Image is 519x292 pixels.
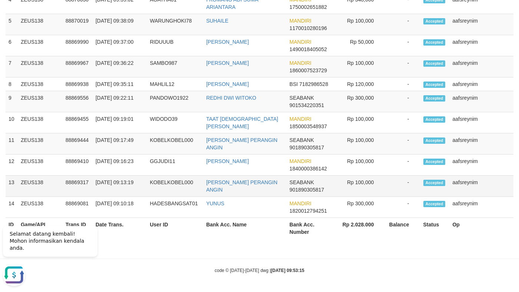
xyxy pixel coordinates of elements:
td: 88869444 [63,133,93,155]
small: code © [DATE]-[DATE] dwg | [215,268,304,273]
span: Copy 1850003548937 to clipboard [290,123,327,129]
td: aafsreynim [449,77,513,91]
span: Accepted [423,180,446,186]
td: KOBELKOBEL000 [147,176,203,197]
td: - [385,56,420,77]
td: 5 [6,14,18,35]
td: Rp 100,000 [332,14,385,35]
td: ZEUS138 [18,14,63,35]
td: [DATE] 09:37:00 [93,35,147,56]
span: MANDIRI [290,60,311,66]
td: aafsreynim [449,56,513,77]
a: SUHAILE [206,18,228,24]
td: 88869081 [63,197,93,218]
td: ZEUS138 [18,197,63,218]
td: Rp 120,000 [332,77,385,91]
span: MANDIRI [290,39,311,45]
td: ZEUS138 [18,35,63,56]
a: TAAT [DEMOGRAPHIC_DATA][PERSON_NAME] [206,116,278,129]
td: [DATE] 09:38:09 [93,14,147,35]
td: 88869556 [63,91,93,112]
span: Copy 1170010280196 to clipboard [290,25,327,31]
td: HADESBANGSAT01 [147,197,203,218]
td: Rp 100,000 [332,133,385,155]
a: [PERSON_NAME] [206,39,249,45]
span: Selamat datang kembali! Mohon informasikan kendala anda. [10,11,84,31]
a: [PERSON_NAME] [206,60,249,66]
td: 9 [6,91,18,112]
span: Copy 1860007523729 to clipboard [290,67,327,73]
a: YUNUS [206,200,224,206]
button: Open LiveChat chat widget [3,44,25,67]
td: 6 [6,35,18,56]
td: PANDOWO1922 [147,91,203,112]
td: ZEUS138 [18,77,63,91]
td: 8 [6,77,18,91]
td: aafsreynim [449,35,513,56]
td: aafsreynim [449,155,513,176]
span: MANDIRI [290,200,311,206]
td: 88869990 [63,35,93,56]
td: - [385,155,420,176]
span: Accepted [423,18,446,24]
td: [DATE] 09:13:19 [93,176,147,197]
td: - [385,133,420,155]
a: REDHI DWI WITOKO [206,95,256,101]
span: Accepted [423,95,446,102]
td: 88869455 [63,112,93,133]
td: ZEUS138 [18,133,63,155]
td: - [385,77,420,91]
td: WIDODO39 [147,112,203,133]
td: [DATE] 09:17:49 [93,133,147,155]
td: Rp 300,000 [332,197,385,218]
td: aafsreynim [449,197,513,218]
td: aafsreynim [449,14,513,35]
td: [DATE] 09:16:23 [93,155,147,176]
td: 14 [6,197,18,218]
span: Copy 1490018405052 to clipboard [290,46,327,52]
div: Showing 1 to 14 of 14 entries [6,241,211,251]
span: Accepted [423,39,446,46]
span: Accepted [423,159,446,165]
span: MANDIRI [290,116,311,122]
td: 13 [6,176,18,197]
th: Game/API [18,218,63,239]
td: Rp 100,000 [332,56,385,77]
th: Date Trans. [93,218,147,239]
td: [DATE] 09:22:11 [93,91,147,112]
td: 7 [6,56,18,77]
span: SEABANK [290,95,314,101]
a: [PERSON_NAME] PERANGIN ANGIN [206,137,277,150]
a: [PERSON_NAME] PERANGIN ANGIN [206,179,277,193]
td: [DATE] 09:19:01 [93,112,147,133]
td: aafsreynim [449,176,513,197]
span: Copy 1750002651882 to clipboard [290,4,327,10]
span: MANDIRI [290,158,311,164]
td: RIDUUUB [147,35,203,56]
th: Op [449,218,513,239]
td: MAHLIL12 [147,77,203,91]
td: ZEUS138 [18,112,63,133]
td: Rp 300,000 [332,91,385,112]
td: 88869967 [63,56,93,77]
strong: [DATE] 09:53:15 [271,268,304,273]
td: Rp 100,000 [332,176,385,197]
td: ZEUS138 [18,91,63,112]
td: 10 [6,112,18,133]
span: Copy 1820012794251 to clipboard [290,208,327,214]
td: ZEUS138 [18,155,63,176]
span: SEABANK [290,137,314,143]
span: Copy 7182986528 to clipboard [299,81,328,87]
td: Rp 100,000 [332,155,385,176]
span: Accepted [423,82,446,88]
a: [PERSON_NAME] [206,158,249,164]
td: - [385,197,420,218]
span: Accepted [423,116,446,123]
td: 11 [6,133,18,155]
td: 88869317 [63,176,93,197]
td: 88869938 [63,77,93,91]
th: Bank Acc. Name [203,218,287,239]
td: aafsreynim [449,133,513,155]
th: Rp 2.028.000 [332,218,385,239]
td: GGJUDI11 [147,155,203,176]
